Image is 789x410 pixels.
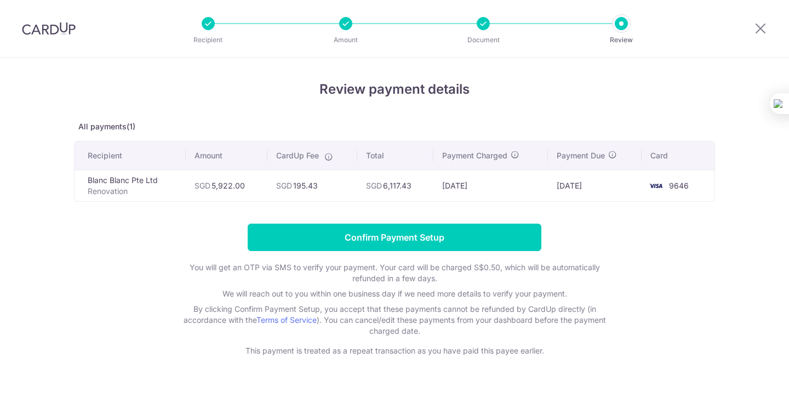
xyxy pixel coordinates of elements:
p: Recipient [168,35,249,45]
img: CardUp [22,22,76,35]
span: Payment Due [557,150,605,161]
span: CardUp Fee [276,150,319,161]
span: 9646 [669,181,689,190]
p: Document [443,35,524,45]
p: You will get an OTP via SMS to verify your payment. Your card will be charged S$0.50, which will ... [175,262,614,284]
td: [DATE] [433,170,548,201]
span: SGD [366,181,382,190]
td: [DATE] [548,170,642,201]
p: This payment is treated as a repeat transaction as you have paid this payee earlier. [175,345,614,356]
span: SGD [195,181,210,190]
td: 6,117.43 [357,170,433,201]
td: 195.43 [267,170,357,201]
th: Total [357,141,433,170]
p: We will reach out to you within one business day if we need more details to verify your payment. [175,288,614,299]
input: Confirm Payment Setup [248,224,541,251]
td: 5,922.00 [186,170,268,201]
a: Terms of Service [256,315,317,324]
p: All payments(1) [74,121,715,132]
p: Amount [305,35,386,45]
p: Renovation [88,186,177,197]
p: Review [581,35,662,45]
th: Amount [186,141,268,170]
th: Card [642,141,714,170]
th: Recipient [75,141,186,170]
img: <span class="translation_missing" title="translation missing: en.account_steps.new_confirm_form.b... [645,179,667,192]
p: By clicking Confirm Payment Setup, you accept that these payments cannot be refunded by CardUp di... [175,304,614,337]
span: Payment Charged [442,150,507,161]
h4: Review payment details [74,79,715,99]
span: SGD [276,181,292,190]
td: Blanc Blanc Pte Ltd [75,170,186,201]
